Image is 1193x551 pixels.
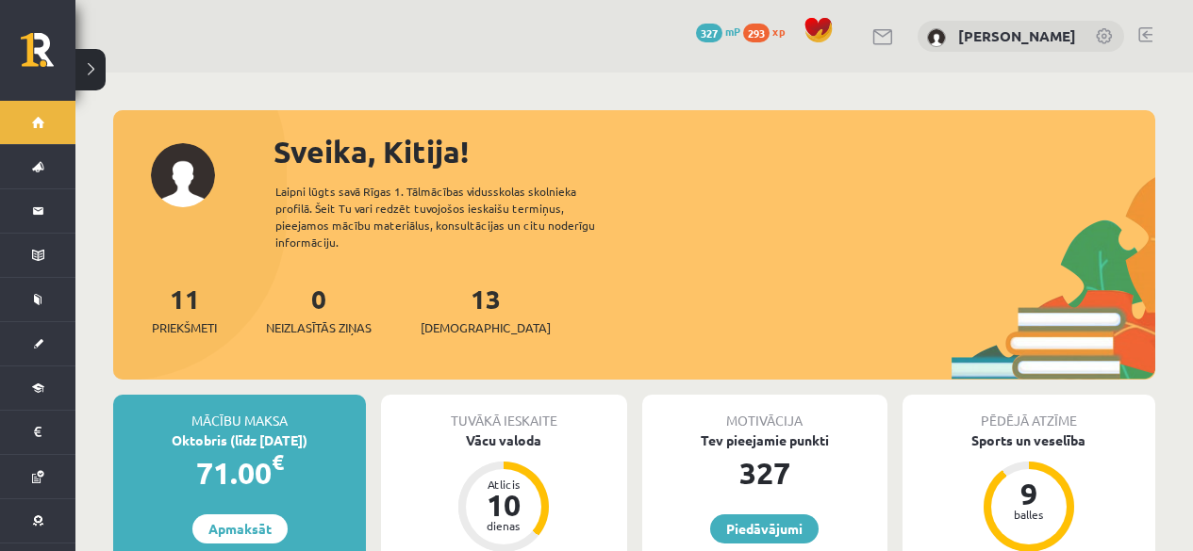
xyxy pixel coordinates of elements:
div: Atlicis [475,478,532,490]
a: Piedāvājumi [710,514,819,543]
div: Sports un veselība [903,430,1155,450]
span: Neizlasītās ziņas [266,318,372,337]
div: Laipni lūgts savā Rīgas 1. Tālmācības vidusskolas skolnieka profilā. Šeit Tu vari redzēt tuvojošo... [275,183,628,251]
span: Priekšmeti [152,318,217,337]
a: 0Neizlasītās ziņas [266,282,372,337]
div: Pēdējā atzīme [903,395,1155,430]
div: Tev pieejamie punkti [642,430,887,450]
span: mP [725,24,740,39]
div: Oktobris (līdz [DATE]) [113,430,366,450]
div: balles [1001,509,1057,520]
a: Rīgas 1. Tālmācības vidusskola [21,33,75,80]
div: Motivācija [642,395,887,430]
img: Kitija Borkovska [927,28,946,47]
div: Tuvākā ieskaite [381,395,626,430]
a: Apmaksāt [192,514,288,543]
a: 13[DEMOGRAPHIC_DATA] [421,282,551,337]
div: Vācu valoda [381,430,626,450]
span: 327 [696,24,722,42]
a: 327 mP [696,24,740,39]
span: [DEMOGRAPHIC_DATA] [421,318,551,337]
div: Mācību maksa [113,395,366,430]
a: 293 xp [743,24,794,39]
a: [PERSON_NAME] [958,26,1076,45]
div: 9 [1001,478,1057,509]
div: 327 [642,450,887,495]
div: Sveika, Kitija! [273,129,1155,174]
span: 293 [743,24,770,42]
div: dienas [475,520,532,531]
span: xp [772,24,785,39]
div: 10 [475,490,532,520]
span: € [272,448,284,476]
a: 11Priekšmeti [152,282,217,337]
div: 71.00 [113,450,366,495]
